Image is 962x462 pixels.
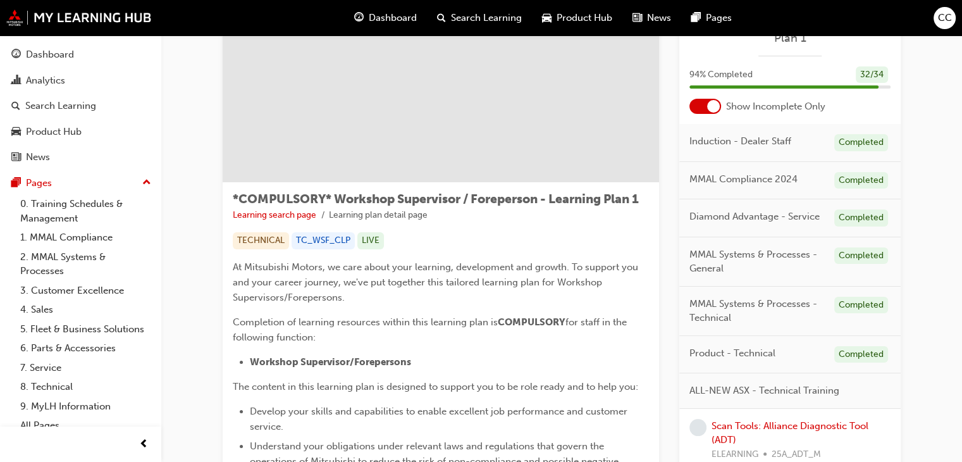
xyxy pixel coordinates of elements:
[15,281,156,301] a: 3. Customer Excellence
[142,175,151,191] span: up-icon
[689,247,824,276] span: MMAL Systems & Processes - General
[26,176,52,190] div: Pages
[689,419,706,436] span: learningRecordVerb_NONE-icon
[292,232,355,249] div: TC_WSF_CLP
[357,232,384,249] div: LIVE
[5,69,156,92] a: Analytics
[689,172,798,187] span: MMAL Compliance 2024
[5,94,156,118] a: Search Learning
[427,5,532,31] a: search-iconSearch Learning
[834,209,888,227] div: Completed
[451,11,522,25] span: Search Learning
[11,127,21,138] span: car-icon
[834,346,888,363] div: Completed
[712,420,868,446] a: Scan Tools: Alliance Diagnostic Tool (ADT)
[5,146,156,169] a: News
[233,261,641,303] span: At Mitsubishi Motors, we care about your learning, development and growth. To support you and you...
[437,10,446,26] span: search-icon
[369,11,417,25] span: Dashboard
[834,247,888,265] div: Completed
[6,9,152,26] img: mmal
[15,194,156,228] a: 0. Training Schedules & Management
[689,384,839,398] span: ALL-NEW ASX - Technical Training
[344,5,427,31] a: guage-iconDashboard
[15,300,156,320] a: 4. Sales
[681,5,742,31] a: pages-iconPages
[15,339,156,358] a: 6. Parts & Accessories
[706,11,732,25] span: Pages
[250,356,411,368] span: Workshop Supervisor/Forepersons
[772,447,821,462] span: 25A_ADT_M
[233,381,638,392] span: The content in this learning plan is designed to support you to be role ready and to help you:
[5,172,156,195] button: Pages
[233,316,629,343] span: for staff in the following function:
[542,10,552,26] span: car-icon
[15,320,156,339] a: 5. Fleet & Business Solutions
[834,297,888,314] div: Completed
[233,209,316,220] a: Learning search page
[233,192,639,206] span: *COMPULSORY* Workshop Supervisor / Foreperson - Learning Plan 1
[689,346,775,361] span: Product - Technical
[233,316,498,328] span: Completion of learning resources within this learning plan is
[498,316,565,328] span: COMPULSORY
[15,358,156,378] a: 7. Service
[25,99,96,113] div: Search Learning
[647,11,671,25] span: News
[5,43,156,66] a: Dashboard
[15,377,156,397] a: 8. Technical
[5,41,156,172] button: DashboardAnalyticsSearch LearningProduct HubNews
[834,172,888,189] div: Completed
[329,208,428,223] li: Learning plan detail page
[11,49,21,61] span: guage-icon
[26,47,74,62] div: Dashboard
[11,101,20,112] span: search-icon
[622,5,681,31] a: news-iconNews
[15,397,156,416] a: 9. MyLH Information
[689,209,820,224] span: Diamond Advantage - Service
[26,125,82,139] div: Product Hub
[139,437,149,453] span: prev-icon
[11,178,21,189] span: pages-icon
[934,7,956,29] button: CC
[856,66,888,84] div: 32 / 34
[689,297,824,325] span: MMAL Systems & Processes - Technical
[691,10,701,26] span: pages-icon
[233,232,289,249] div: TECHNICAL
[5,120,156,144] a: Product Hub
[726,99,825,114] span: Show Incomplete Only
[15,247,156,281] a: 2. MMAL Systems & Processes
[689,68,753,82] span: 94 % Completed
[26,73,65,88] div: Analytics
[11,152,21,163] span: news-icon
[26,150,50,165] div: News
[834,134,888,151] div: Completed
[354,10,364,26] span: guage-icon
[689,134,791,149] span: Induction - Dealer Staff
[250,406,630,432] span: Develop your skills and capabilities to enable excellent job performance and customer service.
[712,447,758,462] span: ELEARNING
[632,10,642,26] span: news-icon
[15,416,156,435] a: All Pages
[557,11,612,25] span: Product Hub
[938,11,952,25] span: CC
[15,228,156,247] a: 1. MMAL Compliance
[11,75,21,87] span: chart-icon
[532,5,622,31] a: car-iconProduct Hub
